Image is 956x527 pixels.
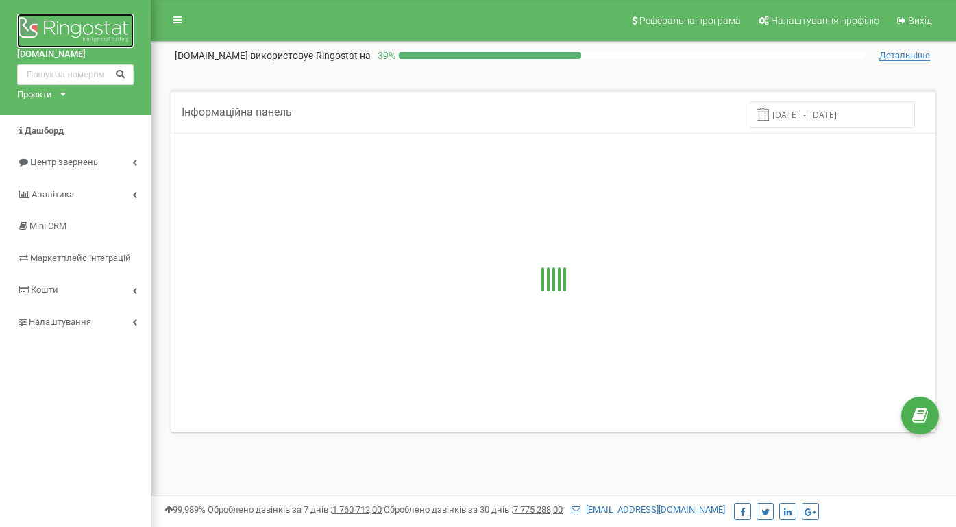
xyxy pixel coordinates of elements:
span: Mini CRM [29,221,66,231]
a: [EMAIL_ADDRESS][DOMAIN_NAME] [572,504,725,515]
span: Вихід [908,15,932,26]
p: [DOMAIN_NAME] [175,49,371,62]
span: Детальніше [879,50,930,61]
span: Оброблено дзвінків за 30 днів : [384,504,563,515]
span: 99,989% [164,504,206,515]
img: Ringostat logo [17,14,134,48]
div: Проєкти [17,88,52,101]
input: Пошук за номером [17,64,134,85]
span: Аналiтика [32,189,74,199]
span: Маркетплейс інтеграцій [30,253,131,263]
span: Кошти [31,284,58,295]
span: Налаштування профілю [771,15,879,26]
span: Оброблено дзвінків за 7 днів : [208,504,382,515]
u: 1 760 712,00 [332,504,382,515]
span: Інформаційна панель [182,106,292,119]
span: Центр звернень [30,157,98,167]
span: Дашборд [25,125,64,136]
span: Налаштування [29,317,91,327]
p: 39 % [371,49,399,62]
span: Реферальна програма [639,15,741,26]
u: 7 775 288,00 [513,504,563,515]
span: використовує Ringostat на [250,50,371,61]
a: [DOMAIN_NAME] [17,48,134,61]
